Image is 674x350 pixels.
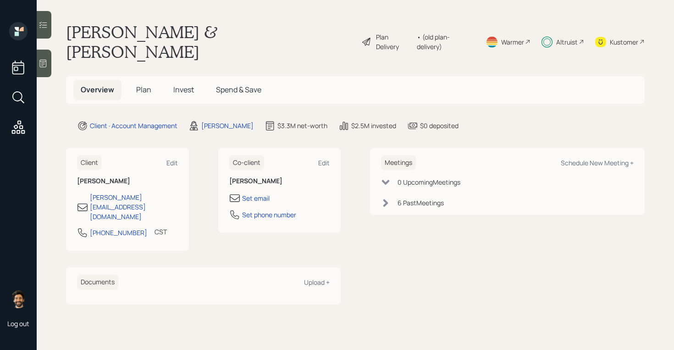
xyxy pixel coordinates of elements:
div: Set email [242,193,270,203]
span: Plan [136,85,151,95]
h6: Client [77,155,102,170]
h6: [PERSON_NAME] [229,177,330,185]
div: Edit [166,158,178,167]
div: $0 deposited [420,121,459,130]
div: Schedule New Meeting + [561,158,634,167]
div: Kustomer [610,37,638,47]
h6: Documents [77,275,118,290]
h1: [PERSON_NAME] & [PERSON_NAME] [66,22,354,62]
span: Invest [173,85,194,95]
div: [PHONE_NUMBER] [90,228,147,237]
span: Overview [81,85,114,95]
div: 6 Past Meeting s [398,198,444,208]
div: Upload + [304,278,330,287]
div: Edit [318,158,330,167]
div: 0 Upcoming Meeting s [398,177,460,187]
div: Warmer [501,37,524,47]
h6: Co-client [229,155,264,170]
div: Client · Account Management [90,121,177,130]
h6: Meetings [381,155,416,170]
div: $3.3M net-worth [277,121,327,130]
div: [PERSON_NAME] [201,121,254,130]
div: Log out [7,319,29,328]
div: • (old plan-delivery) [417,32,475,51]
div: Set phone number [242,210,296,220]
div: $2.5M invested [351,121,396,130]
div: Plan Delivery [376,32,412,51]
h6: [PERSON_NAME] [77,177,178,185]
div: CST [155,227,167,237]
span: Spend & Save [216,85,261,95]
div: Altruist [556,37,578,47]
img: eric-schwartz-headshot.png [9,290,28,308]
div: [PERSON_NAME][EMAIL_ADDRESS][DOMAIN_NAME] [90,192,178,221]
